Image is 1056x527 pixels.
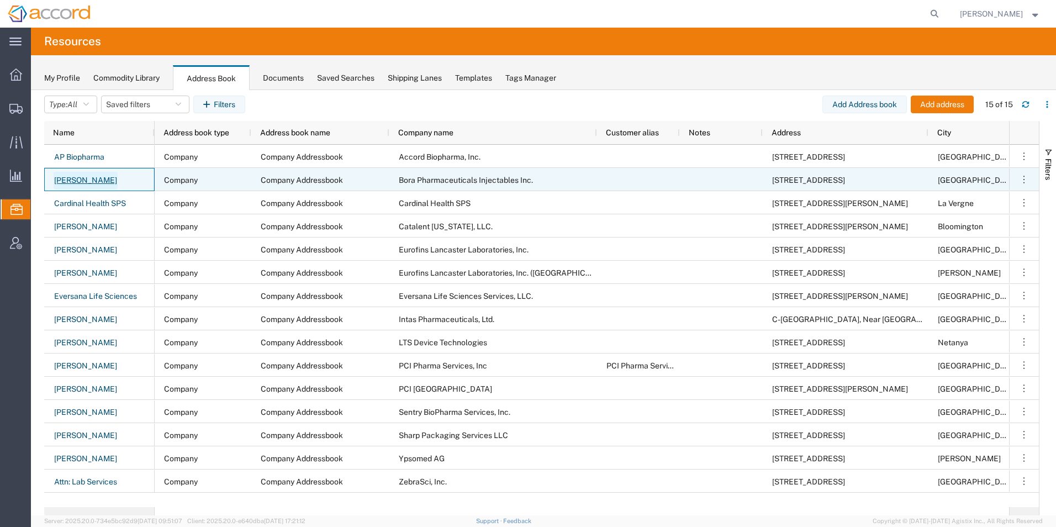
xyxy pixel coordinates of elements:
[772,128,801,137] span: Address
[772,361,845,370] span: 3001 Red Lion Road
[938,245,1017,254] span: Lancaster
[938,152,1017,161] span: Raleigh
[772,176,845,185] span: 1111 South Paca St.
[772,199,908,208] span: 15 Ingram Blvd.
[772,408,845,417] span: 4605 Decatur Boulevard
[164,222,198,231] span: Company
[399,408,510,417] span: Sentry BioPharma Services, Inc.
[138,518,182,524] span: [DATE] 09:51:07
[399,477,447,486] span: ZebraSci, Inc.
[261,245,343,254] span: Company Addressbook
[455,72,492,84] div: Templates
[164,268,198,277] span: Company
[938,268,1001,277] span: Leola
[54,265,118,282] a: [PERSON_NAME]
[54,241,118,259] a: [PERSON_NAME]
[164,361,198,370] span: Company
[938,384,1017,393] span: San Diego
[399,222,493,231] span: Catalent Indiana, LLC.
[399,176,533,185] span: Bora Pharmaceuticals Injectables Inc.
[505,72,556,84] div: Tags Manager
[503,518,531,524] a: Feedback
[938,454,1001,463] span: Burgdorf
[173,65,250,91] div: Address Book
[261,315,343,324] span: Company Addressbook
[164,176,198,185] span: Company
[772,222,908,231] span: 1300 S Patterson Drive
[476,518,504,524] a: Support
[985,99,1013,110] div: 15 of 15
[260,128,330,137] span: Address book name
[261,477,343,486] span: Company Addressbook
[44,28,101,55] h4: Resources
[54,357,118,375] a: [PERSON_NAME]
[54,218,118,236] a: [PERSON_NAME]
[261,222,343,231] span: Company Addressbook
[53,128,75,137] span: Name
[261,408,343,417] span: Company Addressbook
[938,315,1017,324] span: Ahmedabad
[54,172,118,189] a: [PERSON_NAME]
[399,292,533,301] span: Eversana Life Sciences Services, LLC.
[67,100,77,109] span: All
[959,7,1041,20] button: [PERSON_NAME]
[164,245,198,254] span: Company
[938,222,983,231] span: Bloomington
[54,288,138,305] a: Eversana Life Sciences
[8,6,90,22] img: logo
[938,408,1017,417] span: Indianapolis
[261,338,343,347] span: Company Addressbook
[101,96,189,113] button: Saved filters
[399,338,487,347] span: LTS Device Technologies
[54,473,118,491] a: Attn: Lab Services
[399,245,529,254] span: Eurofins Lancaster Laboratories, Inc.
[938,176,1017,185] span: Baltimore
[164,292,198,301] span: Company
[938,477,1017,486] span: Branchburg
[399,454,445,463] span: Ypsomed AG
[1044,159,1053,180] span: Filters
[164,338,198,347] span: Company
[689,128,710,137] span: Notes
[606,128,659,137] span: Customer alias
[938,431,1017,440] span: Allentown
[911,96,974,113] button: Add address
[263,72,304,84] div: Documents
[54,311,118,329] a: [PERSON_NAME]
[264,518,305,524] span: [DATE] 17:21:12
[772,315,961,324] span: C-Wing Corporate House, Near Sola Bridge
[606,361,695,370] span: PCI Pharma Services, Inc
[44,96,97,113] button: Type:All
[938,338,968,347] span: Netanya
[772,268,845,277] span: 100 Market Square South
[772,245,845,254] span: 2430 New Holland Pike
[93,72,160,84] div: Commodity Library
[399,152,481,161] span: Accord Biopharma, Inc.
[187,518,305,524] span: Client: 2025.20.0-e640dba
[261,384,343,393] span: Company Addressbook
[164,384,198,393] span: Company
[261,431,343,440] span: Company Addressbook
[261,176,343,185] span: Company Addressbook
[938,361,1017,370] span: Philadelphia
[822,96,907,113] button: Add Address book
[399,384,492,393] span: PCI San Diego
[399,361,487,370] span: PCI Pharma Services, Inc
[938,292,1017,301] span: Memphis
[164,408,198,417] span: Company
[54,334,118,352] a: [PERSON_NAME]
[772,292,908,301] span: 4580 S Mendenhall Road
[193,96,245,113] button: Filters
[261,454,343,463] span: Company Addressbook
[772,477,845,486] span: 50 County Line Road
[54,404,118,421] a: [PERSON_NAME]
[261,268,343,277] span: Company Addressbook
[937,128,951,137] span: City
[164,152,198,161] span: Company
[164,315,198,324] span: Company
[54,381,118,398] a: [PERSON_NAME]
[261,199,343,208] span: Company Addressbook
[164,431,198,440] span: Company
[772,152,845,161] span: 8041 Acro Corporate Dr.
[164,454,198,463] span: Company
